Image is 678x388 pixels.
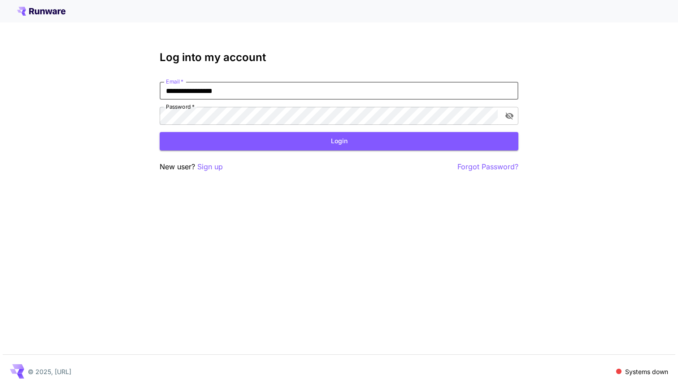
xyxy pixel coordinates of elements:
button: Login [160,132,518,150]
label: Email [166,78,183,85]
label: Password [166,103,195,110]
button: Forgot Password? [457,161,518,172]
button: Sign up [197,161,223,172]
p: New user? [160,161,223,172]
p: © 2025, [URL] [28,367,71,376]
p: Systems down [625,367,668,376]
button: toggle password visibility [501,108,517,124]
h3: Log into my account [160,51,518,64]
